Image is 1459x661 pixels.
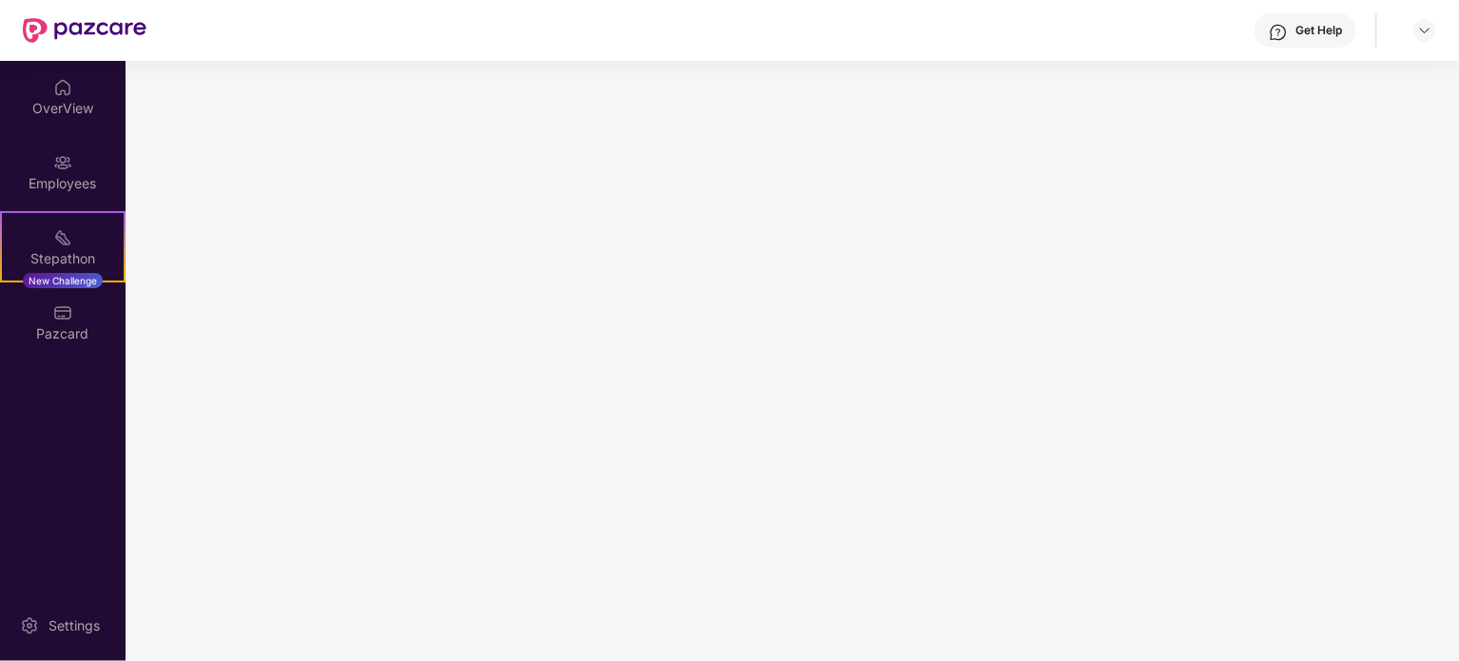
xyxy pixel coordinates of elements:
[53,303,72,322] img: svg+xml;base64,PHN2ZyBpZD0iUGF6Y2FyZCIgeG1sbnM9Imh0dHA6Ly93d3cudzMub3JnLzIwMDAvc3ZnIiB3aWR0aD0iMj...
[43,616,106,635] div: Settings
[53,228,72,247] img: svg+xml;base64,PHN2ZyB4bWxucz0iaHR0cDovL3d3dy53My5vcmcvMjAwMC9zdmciIHdpZHRoPSIyMSIgaGVpZ2h0PSIyMC...
[1295,23,1342,38] div: Get Help
[1417,23,1432,38] img: svg+xml;base64,PHN2ZyBpZD0iRHJvcGRvd24tMzJ4MzIiIHhtbG5zPSJodHRwOi8vd3d3LnczLm9yZy8yMDAwL3N2ZyIgd2...
[53,153,72,172] img: svg+xml;base64,PHN2ZyBpZD0iRW1wbG95ZWVzIiB4bWxucz0iaHR0cDovL3d3dy53My5vcmcvMjAwMC9zdmciIHdpZHRoPS...
[2,249,124,268] div: Stepathon
[53,78,72,97] img: svg+xml;base64,PHN2ZyBpZD0iSG9tZSIgeG1sbnM9Imh0dHA6Ly93d3cudzMub3JnLzIwMDAvc3ZnIiB3aWR0aD0iMjAiIG...
[20,616,39,635] img: svg+xml;base64,PHN2ZyBpZD0iU2V0dGluZy0yMHgyMCIgeG1sbnM9Imh0dHA6Ly93d3cudzMub3JnLzIwMDAvc3ZnIiB3aW...
[1269,23,1288,42] img: svg+xml;base64,PHN2ZyBpZD0iSGVscC0zMngzMiIgeG1sbnM9Imh0dHA6Ly93d3cudzMub3JnLzIwMDAvc3ZnIiB3aWR0aD...
[23,273,103,288] div: New Challenge
[23,18,146,43] img: New Pazcare Logo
